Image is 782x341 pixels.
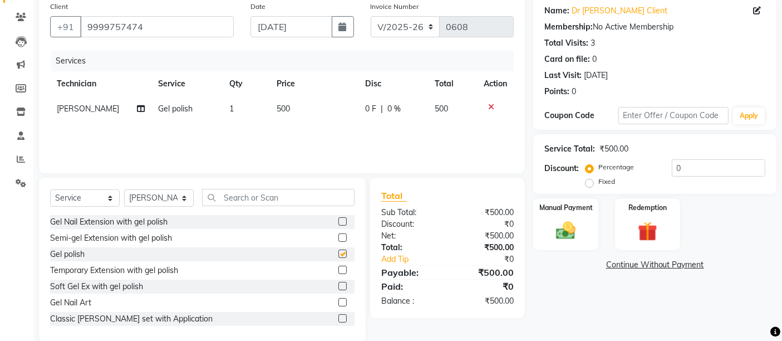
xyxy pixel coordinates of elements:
[50,281,143,293] div: Soft Gel Ex with gel polish
[50,313,213,325] div: Classic [PERSON_NAME] set with Application
[358,71,428,96] th: Disc
[544,163,579,174] div: Discount:
[733,108,765,124] button: Apply
[572,5,667,17] a: Dr [PERSON_NAME] Client
[447,295,522,307] div: ₹500.00
[373,280,447,293] div: Paid:
[50,216,168,228] div: Gel Nail Extension with gel polish
[544,5,569,17] div: Name:
[57,104,119,114] span: [PERSON_NAME]
[381,190,407,202] span: Total
[223,71,270,96] th: Qty
[598,177,615,187] label: Fixed
[373,242,447,254] div: Total:
[572,86,576,98] div: 0
[618,107,729,124] input: Enter Offer / Coupon Code
[447,266,522,279] div: ₹500.00
[460,254,523,265] div: ₹0
[544,143,595,155] div: Service Total:
[550,220,582,242] img: _cash.svg
[544,37,588,49] div: Total Visits:
[50,249,85,260] div: Gel polish
[544,21,765,33] div: No Active Membership
[371,2,419,12] label: Invoice Number
[50,265,178,276] div: Temporary Extension with gel polish
[428,71,477,96] th: Total
[477,71,514,96] th: Action
[373,266,447,279] div: Payable:
[544,86,569,98] div: Points:
[365,103,376,115] span: 0 F
[628,203,667,213] label: Redemption
[535,259,774,271] a: Continue Without Payment
[544,53,590,65] div: Card on file:
[373,218,447,230] div: Discount:
[544,110,618,121] div: Coupon Code
[435,104,448,114] span: 500
[381,103,383,115] span: |
[270,71,358,96] th: Price
[50,71,151,96] th: Technician
[592,53,597,65] div: 0
[373,295,447,307] div: Balance :
[447,207,522,218] div: ₹500.00
[447,218,522,230] div: ₹0
[447,242,522,254] div: ₹500.00
[277,104,290,114] span: 500
[584,70,608,81] div: [DATE]
[544,70,582,81] div: Last Visit:
[373,254,460,265] a: Add Tip
[447,230,522,242] div: ₹500.00
[50,297,91,309] div: Gel Nail Art
[599,143,628,155] div: ₹500.00
[151,71,223,96] th: Service
[51,51,522,71] div: Services
[50,2,68,12] label: Client
[598,162,634,172] label: Percentage
[544,21,593,33] div: Membership:
[202,189,355,206] input: Search or Scan
[447,280,522,293] div: ₹0
[250,2,265,12] label: Date
[539,203,593,213] label: Manual Payment
[50,232,172,244] div: Semi-gel Extension with gel polish
[591,37,595,49] div: 3
[80,16,234,37] input: Search by Name/Mobile/Email/Code
[632,220,663,244] img: _gift.svg
[50,16,81,37] button: +91
[387,103,401,115] span: 0 %
[373,230,447,242] div: Net:
[158,104,193,114] span: Gel polish
[373,207,447,218] div: Sub Total:
[229,104,234,114] span: 1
